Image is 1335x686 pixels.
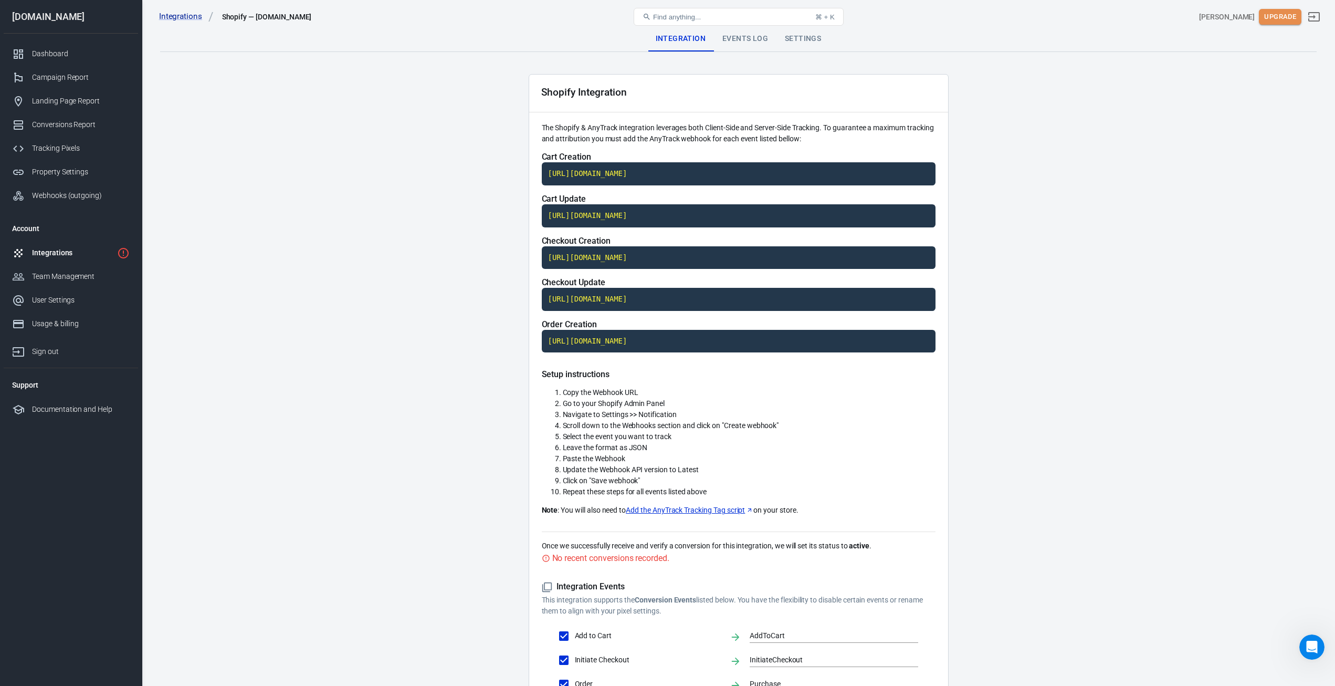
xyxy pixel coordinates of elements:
a: Conversions Report [4,113,138,137]
a: Team Management [4,265,138,288]
a: Dashboard [4,42,138,66]
a: Usage & billing [4,312,138,336]
p: The Shopify & AnyTrack integration leverages both Client-Side and Server-Side Tracking. To guaran... [542,122,935,144]
div: Dashboard [32,48,130,59]
span: Add to Cart [575,630,721,641]
button: Find anything...⌘ + K [634,8,844,26]
span: Cart Update [542,194,586,204]
div: No recent conversions recorded. [552,552,669,565]
a: Sign out [1301,4,1327,29]
div: Shopify Integration [541,87,627,98]
span: Home [41,354,63,361]
span: Find anything... [653,13,701,21]
a: Landing Page Report [4,89,138,113]
span: Leave the format as JSON [563,443,648,452]
div: Campaign Report [32,72,130,83]
div: • 4h ago [72,46,102,57]
div: ⌘ + K [815,13,835,21]
button: Messages [105,328,210,370]
a: User Settings [4,288,138,312]
code: Click to copy [542,288,935,311]
span: Order Creation [542,319,597,329]
a: Sign out [4,336,138,363]
span: Initiate Checkout [575,654,721,666]
code: Click to copy [542,204,935,227]
div: Account id: ihJQPUot [1199,12,1255,23]
span: Repeat these steps for all events listed above [563,487,707,496]
h1: Messages [78,4,134,22]
li: Account [4,216,138,241]
svg: 1 networks not verified yet [117,247,130,259]
div: Property Settings [32,167,130,178]
span: Select the event you want to track [563,432,671,441]
div: Settings [776,26,829,51]
strong: Conversion Events [635,596,696,604]
div: Usage & billing [32,318,130,329]
iframe: Intercom live chat [1299,635,1325,660]
p: : You will also need to on your store. [542,505,935,516]
span: If you still need help with setting up your personalized onboarding tracking plan, I’m here to as... [37,36,794,45]
strong: Note [542,506,558,514]
div: Conversions Report [32,119,130,130]
button: Ask a question [58,296,153,317]
div: Team Management [32,271,130,282]
input: InitiateCheckout [750,653,902,667]
span: Messages [137,354,177,361]
a: Property Settings [4,160,138,184]
div: [DOMAIN_NAME] [4,12,138,22]
div: AnyTrack [37,46,70,57]
a: Integrations [159,11,214,22]
a: Campaign Report [4,66,138,89]
code: Click to copy [542,246,935,269]
span: Paste the Webhook [563,454,625,463]
code: Click to copy [542,162,935,185]
h5: Integration Events [542,581,935,593]
div: Webhooks (outgoing) [32,190,130,201]
p: This integration supports the listed below. You have the flexibility to disable certain events or... [542,595,935,617]
strong: active [849,542,869,550]
input: AddToCart [750,629,902,642]
div: Tracking Pixels [32,143,130,154]
code: Click to copy [542,330,935,353]
span: Checkout Creation [542,236,611,246]
div: Sign out [32,346,130,357]
div: Documentation and Help [32,404,130,415]
img: Profile image for AnyTrack [12,36,33,57]
p: Once we successfully receive and verify a conversion for this integration, we will set its status... [542,541,935,552]
div: Events Log [714,26,776,51]
li: Support [4,372,138,398]
a: Webhooks (outgoing) [4,184,138,207]
span: Checkout Update [542,277,605,287]
a: Tracking Pixels [4,137,138,160]
span: Navigate to Settings >> Notification [563,410,677,419]
div: Integrations [32,247,113,258]
button: Upgrade [1259,9,1301,25]
span: Cart Creation [542,152,591,162]
span: Scroll down to the Webhooks section and click on "Create webhook" [563,421,779,430]
div: Shopify — drive-fast.de [222,12,312,22]
span: Click on "Save webhook" [563,476,640,485]
h5: Setup instructions [542,369,935,380]
div: User Settings [32,295,130,306]
span: Go to your Shopify Admin Panel [563,399,665,408]
a: Add the AnyTrack Tracking Tag script [626,505,753,516]
span: Copy the Webhook URL [563,388,638,397]
div: Integration [647,26,714,51]
a: Integrations [4,241,138,265]
span: Update the Webhook API version to Latest [563,465,699,474]
div: Landing Page Report [32,96,130,107]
